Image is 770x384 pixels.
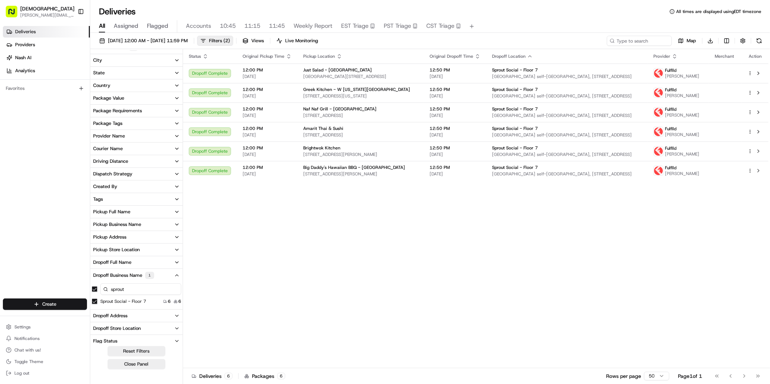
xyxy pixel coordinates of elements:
div: Action [748,53,763,59]
span: Analytics [15,67,35,74]
div: Driving Distance [93,158,128,165]
div: Package Tags [93,120,122,127]
span: [GEOGRAPHIC_DATA] self-[GEOGRAPHIC_DATA], [STREET_ADDRESS] [492,74,642,79]
div: State [93,70,105,76]
button: Dropoff Address [90,310,183,322]
span: [PERSON_NAME][EMAIL_ADDRESS][DOMAIN_NAME] [20,12,74,18]
button: Pickup Business Name [90,218,183,231]
span: All [99,22,105,30]
div: Dropoff Address [93,313,127,319]
a: Deliveries [3,26,90,38]
span: [DATE] [430,152,480,157]
button: Tags [90,193,183,205]
a: Powered byPylon [51,122,87,128]
span: Status [189,53,201,59]
span: [STREET_ADDRESS][PERSON_NAME] [303,152,418,157]
span: [GEOGRAPHIC_DATA] self-[GEOGRAPHIC_DATA], [STREET_ADDRESS] [492,171,642,177]
button: Package Requirements [90,105,183,117]
span: Original Dropoff Time [430,53,473,59]
span: Create [42,301,56,307]
div: Pickup Full Name [93,209,130,215]
div: Dropoff Store Location [93,325,141,332]
button: Flag Status [90,335,183,347]
div: Dropoff Business Name [93,272,154,279]
span: Fulflld [665,165,677,171]
span: [GEOGRAPHIC_DATA] self-[GEOGRAPHIC_DATA], [STREET_ADDRESS] [492,152,642,157]
span: Deliveries [15,29,36,35]
div: Start new chat [25,69,118,76]
span: 11:15 [244,22,260,30]
span: [DATE] 12:00 AM - [DATE] 11:59 PM [108,38,188,44]
div: 1 [145,272,154,279]
span: Knowledge Base [14,105,55,112]
span: Merchant [715,53,734,59]
span: Sprout Social - Floor 7 [492,106,538,112]
span: Fulflld [665,126,677,132]
span: Original Pickup Time [243,53,284,59]
span: [DATE] [430,171,480,177]
span: PST Triage [384,22,411,30]
button: Dispatch Strategy [90,168,183,180]
span: CST Triage [426,22,454,30]
div: Pickup Business Name [93,221,141,228]
span: All times are displayed using EDT timezone [676,9,761,14]
span: Amarit Thai & Sushi [303,126,343,131]
span: Sprout Social - Floor 7 [492,87,538,92]
span: Filters [209,38,230,44]
button: Views [239,36,267,46]
span: [DATE] [430,113,480,118]
span: [GEOGRAPHIC_DATA] self-[GEOGRAPHIC_DATA], [STREET_ADDRESS] [492,93,642,99]
button: Chat with us! [3,345,87,355]
span: Fulflld [665,67,677,73]
a: Nash AI [3,52,90,64]
span: Fulflld [665,145,677,151]
span: Map [687,38,696,44]
span: 12:00 PM [243,126,292,131]
button: Country [90,79,183,92]
div: Tags [93,196,103,202]
span: [PERSON_NAME] [665,151,699,157]
span: Fulflld [665,87,677,93]
span: Flagged [147,22,168,30]
button: Created By [90,180,183,193]
span: [DEMOGRAPHIC_DATA] [20,5,74,12]
button: Toggle Theme [3,357,87,367]
a: 📗Knowledge Base [4,102,58,115]
button: Provider Name [90,130,183,142]
span: Assigned [114,22,138,30]
span: Nash AI [15,54,31,61]
span: [DATE] [243,93,292,99]
span: 12:50 PM [430,106,480,112]
a: Providers [3,39,90,51]
span: 12:50 PM [430,126,480,131]
input: Dropoff Business Name [100,283,181,295]
h1: Deliveries [99,6,136,17]
div: Provider Name [93,133,125,139]
div: 📗 [7,105,13,111]
button: Driving Distance [90,155,183,167]
span: Notifications [14,336,40,341]
button: Live Monitoring [273,36,321,46]
button: Refresh [754,36,764,46]
img: profile_Fulflld_OnFleet_Thistle_SF.png [654,108,663,117]
span: Weekly Report [293,22,332,30]
span: 12:50 PM [430,145,480,151]
label: Sprout Social - Floor 7 [100,298,146,304]
div: Deliveries [192,372,232,380]
button: Filters(2) [197,36,233,46]
span: 12:50 PM [430,165,480,170]
button: Dropoff Store Location [90,322,183,335]
span: [PERSON_NAME] [665,112,699,118]
div: 💻 [61,105,67,111]
span: Sprout Social - Floor 7 [492,67,538,73]
img: 1736555255976-a54dd68f-1ca7-489b-9aae-adbdc363a1c4 [7,69,20,82]
span: Pickup Location [303,53,335,59]
button: Pickup Full Name [90,206,183,218]
div: Courier Name [93,145,123,152]
span: [PERSON_NAME] [665,171,699,176]
button: Map [675,36,699,46]
span: 12:50 PM [430,67,480,73]
span: [PERSON_NAME] [665,93,699,99]
span: Pylon [72,122,87,128]
span: Chat with us! [14,347,41,353]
